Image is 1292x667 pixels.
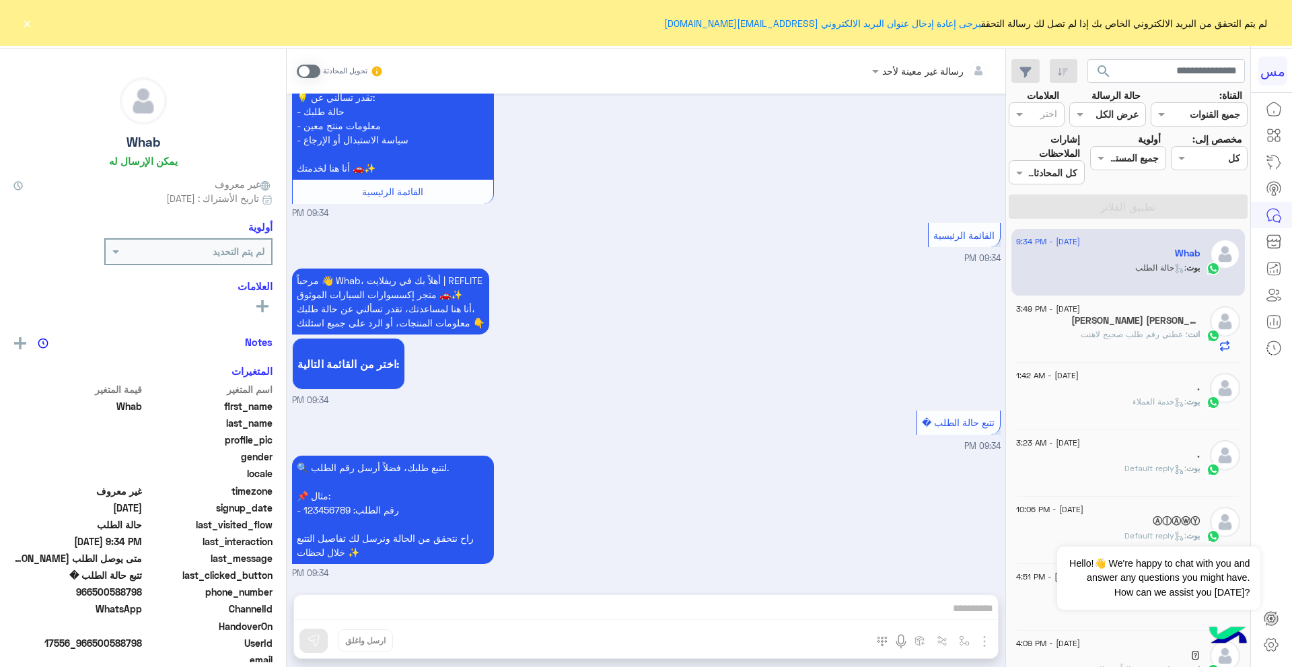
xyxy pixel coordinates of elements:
[1186,262,1200,273] span: بوت
[1175,248,1200,259] h5: Whab
[120,78,166,124] img: defaultAdmin.png
[1016,637,1080,650] span: [DATE] - 4:09 PM
[1207,463,1220,477] img: WhatsApp
[292,394,328,407] span: 09:34 PM
[1016,303,1080,315] span: [DATE] - 3:49 PM
[1057,547,1260,610] span: Hello!👋 We're happy to chat with you and answer any questions you might have. How can we assist y...
[145,382,273,396] span: اسم المتغير
[292,456,494,564] p: 30/8/2025, 9:34 PM
[13,585,142,599] span: 966500588798
[145,636,273,650] span: UserId
[13,382,142,396] span: قيمة المتغير
[664,16,1267,30] span: لم يتم التحقق من البريد الالكتروني الخاص بك إذا لم تصل لك رسالة التحقق
[145,653,273,667] span: email
[145,484,273,498] span: timezone
[1207,329,1220,343] img: WhatsApp
[292,207,328,220] span: 09:34 PM
[1009,195,1248,219] button: تطبيق الفلاتر
[145,619,273,633] span: HandoverOn
[1135,262,1186,273] span: : حالة الطلب
[127,135,160,150] h5: Whab
[1016,571,1079,583] span: [DATE] - 4:51 PM
[933,230,995,241] span: القائمة الرئيسية
[1071,315,1200,326] h5: خالد بن حسن سعيد القحطاني
[1186,463,1200,473] span: بوت
[109,155,178,167] h6: يمكن الإرسال له
[166,191,259,205] span: تاريخ الأشتراك : [DATE]
[1124,463,1186,473] span: : Default reply
[145,399,273,413] span: first_name
[1027,88,1059,102] label: العلامات
[145,416,273,430] span: last_name
[1087,59,1120,88] button: search
[145,501,273,515] span: signup_date
[13,619,142,633] span: null
[1016,503,1083,516] span: [DATE] - 10:06 PM
[1197,382,1200,393] h5: .
[362,186,423,197] span: القائمة الرئيسية
[145,433,273,447] span: profile_pic
[13,636,142,650] span: 17556_966500588798
[1040,106,1059,124] div: اختر
[1191,650,1200,661] h5: 𓅓
[297,357,400,370] span: اختر من القائمة التالية:
[292,15,494,180] p: 30/8/2025, 9:34 PM
[1133,396,1186,407] span: : خدمة العملاء
[13,484,142,498] span: غير معروف
[1091,88,1141,102] label: حالة الرسالة
[20,16,34,30] button: ×
[292,567,328,580] span: 09:34 PM
[145,602,273,616] span: ChannelId
[231,365,273,377] h6: المتغيرات
[13,534,142,549] span: 2025-08-30T18:34:28.152Z
[13,450,142,464] span: null
[145,450,273,464] span: gender
[922,417,995,428] span: تتبع حالة الطلب �
[338,629,393,652] button: ارسل واغلق
[245,336,273,348] h6: Notes
[1081,329,1188,339] span: عطني رقم طلب صحيح لاهنت
[964,441,1001,451] span: 09:34 PM
[1210,239,1240,269] img: defaultAdmin.png
[1138,132,1161,146] label: أولوية
[145,551,273,565] span: last_message
[248,221,273,233] h6: أولوية
[964,253,1001,263] span: 09:34 PM
[13,518,142,532] span: حالة الطلب
[664,17,981,29] a: يرجى إعادة إدخال عنوان البريد الالكتروني [EMAIL_ADDRESS][DOMAIN_NAME]
[13,568,142,582] span: تتبع حالة الطلب �
[145,568,273,582] span: last_clicked_button
[145,518,273,532] span: last_visited_flow
[145,585,273,599] span: phone_number
[1210,507,1240,537] img: defaultAdmin.png
[1197,449,1200,460] h5: .
[1186,396,1200,407] span: بوت
[13,551,142,565] span: متى يوصل الطلب ياغالي
[323,66,367,77] small: تحويل المحادثة
[14,337,26,349] img: add
[1210,373,1240,403] img: defaultAdmin.png
[1207,262,1220,275] img: WhatsApp
[292,269,489,335] p: 30/8/2025, 9:34 PM
[1210,306,1240,337] img: defaultAdmin.png
[1188,329,1200,339] span: انت
[13,466,142,481] span: null
[215,177,273,191] span: غير معروف
[1210,440,1240,470] img: defaultAdmin.png
[13,653,142,667] span: null
[13,280,273,292] h6: العلامات
[1016,437,1080,449] span: [DATE] - 3:23 AM
[1192,132,1242,146] label: مخصص إلى:
[38,338,48,349] img: notes
[1205,613,1252,660] img: hulul-logo.png
[1016,370,1079,382] span: [DATE] - 1:42 AM
[1258,57,1287,85] div: مس
[1009,132,1080,161] label: إشارات الملاحظات
[145,466,273,481] span: locale
[1219,88,1242,102] label: القناة:
[145,534,273,549] span: last_interaction
[13,501,142,515] span: 2025-08-27T22:28:05.609Z
[1096,63,1112,79] span: search
[13,602,142,616] span: 2
[13,399,142,413] span: Whab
